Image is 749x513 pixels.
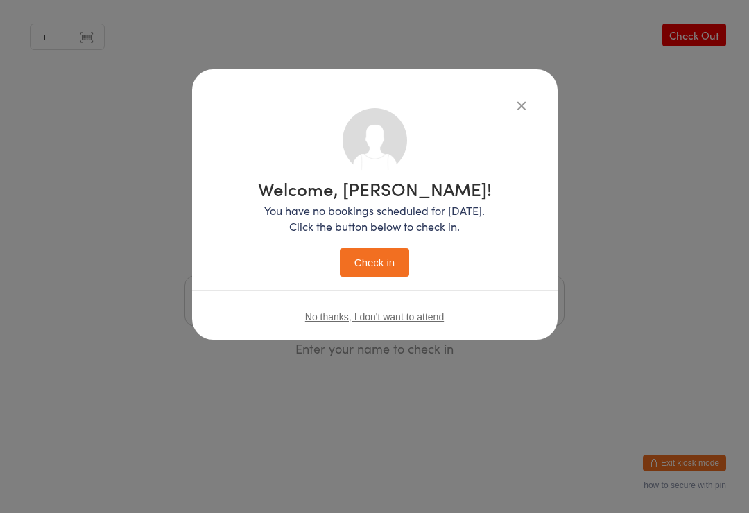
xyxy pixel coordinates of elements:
p: You have no bookings scheduled for [DATE]. Click the button below to check in. [258,202,492,234]
img: no_photo.png [343,108,407,173]
h1: Welcome, [PERSON_NAME]! [258,180,492,198]
button: Check in [340,248,409,277]
button: No thanks, I don't want to attend [305,311,444,322]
